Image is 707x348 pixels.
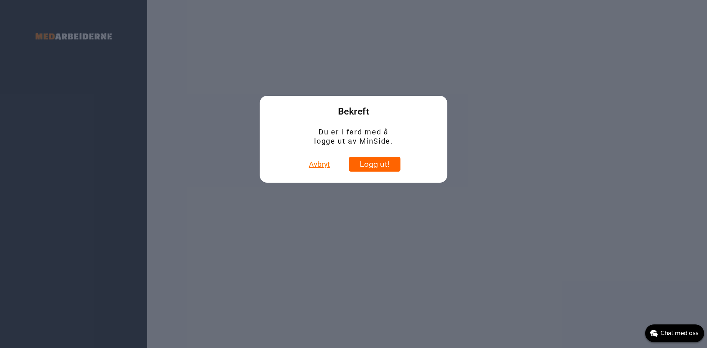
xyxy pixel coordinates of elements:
button: Avbryt [307,157,332,172]
button: Logg ut! [349,157,400,172]
span: Bekreft [338,107,369,116]
span: Chat med oss [661,329,699,338]
span: Du er i ferd med å logge ut av MinSide. [308,127,398,146]
button: Chat med oss [645,324,704,342]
